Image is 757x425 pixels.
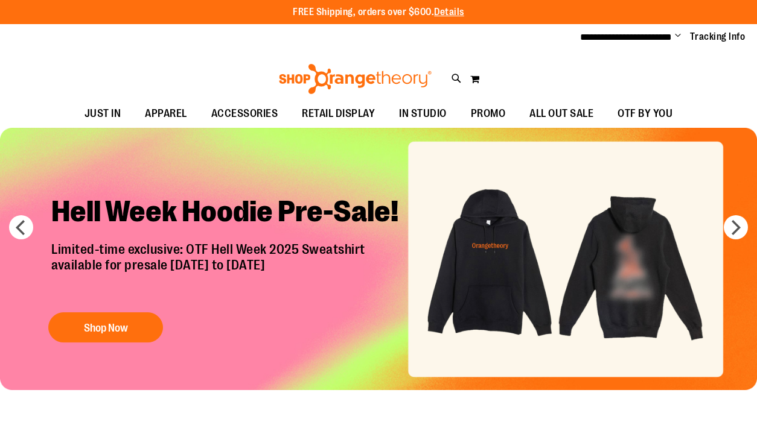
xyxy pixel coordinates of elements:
p: FREE Shipping, orders over $600. [293,5,464,19]
span: ACCESSORIES [211,100,278,127]
span: ALL OUT SALE [529,100,593,127]
span: OTF BY YOU [618,100,672,127]
button: Account menu [675,31,681,43]
button: Shop Now [48,312,163,342]
button: prev [9,215,33,239]
span: JUST IN [85,100,121,127]
p: Limited-time exclusive: OTF Hell Week 2025 Sweatshirt available for presale [DATE] to [DATE] [42,242,420,301]
img: Shop Orangetheory [277,64,433,94]
button: next [724,215,748,239]
a: Details [434,7,464,17]
a: Tracking Info [690,30,746,43]
span: PROMO [471,100,506,127]
span: APPAREL [145,100,187,127]
span: IN STUDIO [399,100,447,127]
span: RETAIL DISPLAY [302,100,375,127]
a: Hell Week Hoodie Pre-Sale! Limited-time exclusive: OTF Hell Week 2025 Sweatshirtavailable for pre... [42,184,420,349]
h2: Hell Week Hoodie Pre-Sale! [42,184,420,242]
